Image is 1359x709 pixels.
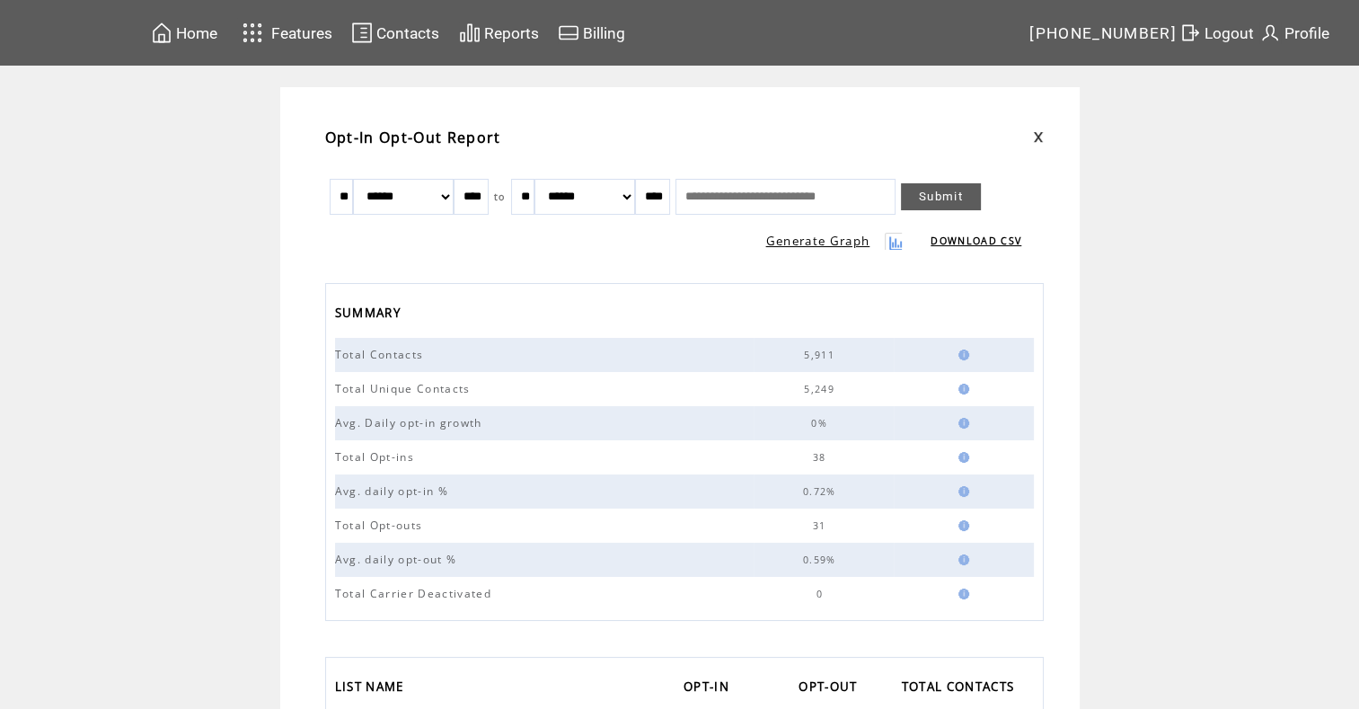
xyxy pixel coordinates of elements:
[803,554,841,566] span: 0.59%
[351,22,373,44] img: contacts.svg
[803,485,841,498] span: 0.72%
[335,300,405,330] span: SUMMARY
[901,183,981,210] a: Submit
[494,191,506,203] span: to
[1029,24,1177,42] span: [PHONE_NUMBER]
[335,347,428,362] span: Total Contacts
[953,384,969,394] img: help.gif
[459,22,481,44] img: chart.svg
[335,552,462,567] span: Avg. daily opt-out %
[271,24,332,42] span: Features
[583,24,625,42] span: Billing
[1257,19,1332,47] a: Profile
[766,233,870,249] a: Generate Graph
[176,24,217,42] span: Home
[804,383,839,395] span: 5,249
[325,128,501,147] span: Opt-In Opt-Out Report
[1259,22,1281,44] img: profile.svg
[816,588,826,600] span: 0
[953,486,969,497] img: help.gif
[237,18,269,48] img: features.svg
[151,22,172,44] img: home.svg
[902,674,1019,704] span: TOTAL CONTACTS
[804,349,839,361] span: 5,911
[799,674,861,704] span: OPT-OUT
[349,19,442,47] a: Contacts
[813,519,831,532] span: 31
[799,674,866,704] a: OPT-OUT
[335,586,496,601] span: Total Carrier Deactivated
[902,674,1024,704] a: TOTAL CONTACTS
[555,19,628,47] a: Billing
[335,415,487,430] span: Avg. Daily opt-in growth
[953,554,969,565] img: help.gif
[335,518,428,533] span: Total Opt-outs
[953,452,969,463] img: help.gif
[234,15,336,50] a: Features
[335,381,475,396] span: Total Unique Contacts
[953,350,969,360] img: help.gif
[376,24,439,42] span: Contacts
[484,24,539,42] span: Reports
[953,589,969,599] img: help.gif
[931,235,1021,247] a: DOWNLOAD CSV
[335,483,453,499] span: Avg. daily opt-in %
[335,674,413,704] a: LIST NAME
[684,674,738,704] a: OPT-IN
[811,417,832,430] span: 0%
[1284,24,1329,42] span: Profile
[558,22,579,44] img: creidtcard.svg
[148,19,220,47] a: Home
[456,19,542,47] a: Reports
[953,520,969,531] img: help.gif
[1177,19,1257,47] a: Logout
[684,674,734,704] span: OPT-IN
[335,449,419,465] span: Total Opt-ins
[1179,22,1201,44] img: exit.svg
[813,451,831,464] span: 38
[1205,24,1254,42] span: Logout
[953,418,969,429] img: help.gif
[335,674,409,704] span: LIST NAME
